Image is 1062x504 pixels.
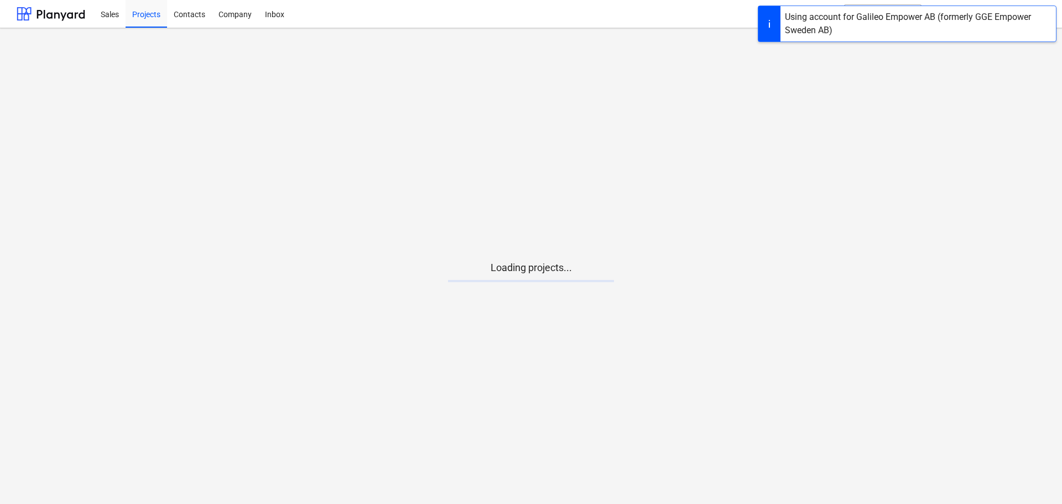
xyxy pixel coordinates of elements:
[785,11,1051,37] div: Using account for Galileo Empower AB (formerly GGE Empower Sweden AB)
[448,261,614,274] p: Loading projects...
